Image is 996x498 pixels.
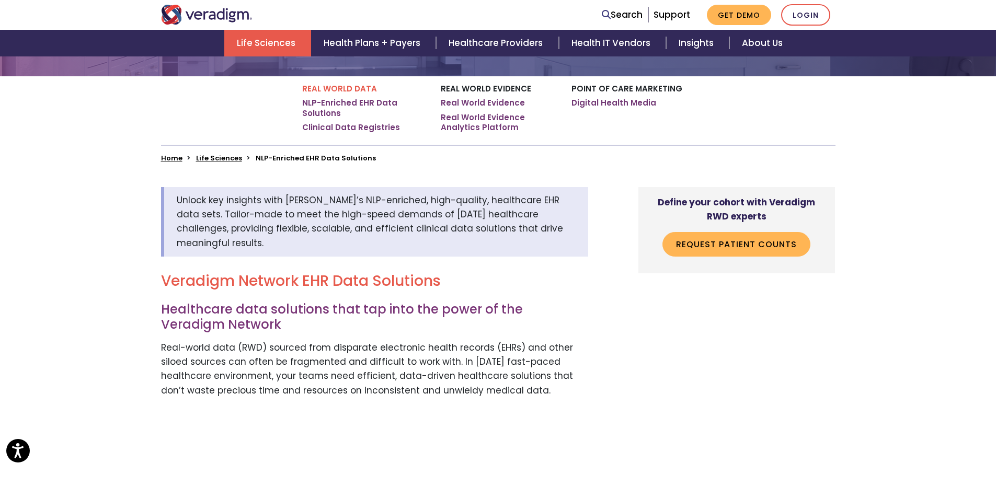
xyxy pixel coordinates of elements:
[161,5,253,25] img: Veradigm logo
[161,341,588,398] p: Real-world data (RWD) sourced from disparate electronic health records (EHRs) and other siloed so...
[161,302,588,332] h3: Healthcare data solutions that tap into the power of the Veradigm Network
[441,112,556,133] a: Real World Evidence Analytics Platform
[559,30,666,56] a: Health IT Vendors
[781,4,830,26] a: Login
[196,153,242,163] a: Life Sciences
[658,196,815,223] strong: Define your cohort with Veradigm RWD experts
[602,8,643,22] a: Search
[177,194,563,249] span: Unlock key insights with [PERSON_NAME]’s NLP-enriched, high-quality, healthcare EHR data sets. Ta...
[441,98,525,108] a: Real World Evidence
[224,30,311,56] a: Life Sciences
[161,153,182,163] a: Home
[302,98,425,118] a: NLP-Enriched EHR Data Solutions
[729,30,795,56] a: About Us
[302,122,400,133] a: Clinical Data Registries
[571,98,656,108] a: Digital Health Media
[662,232,810,256] a: Request Patient Counts
[654,8,690,21] a: Support
[436,30,558,56] a: Healthcare Providers
[161,272,588,290] h2: Veradigm Network EHR Data Solutions
[707,5,771,25] a: Get Demo
[311,30,436,56] a: Health Plans + Payers
[666,30,729,56] a: Insights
